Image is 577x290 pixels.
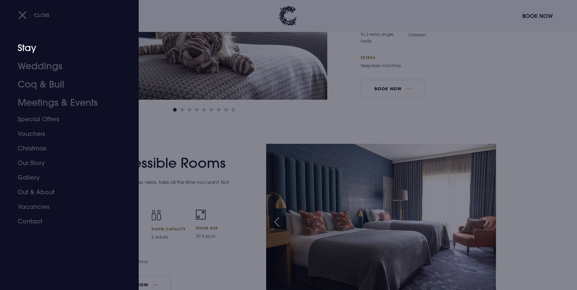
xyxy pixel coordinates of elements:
a: Special Offers [18,112,114,126]
a: Vouchers [18,126,114,141]
button: Close [18,9,50,21]
a: Meetings & Events [18,94,114,112]
a: Coq & Bull [18,75,114,94]
a: Our Story [18,156,114,170]
span: Close [34,12,50,18]
a: Out & About [18,185,114,199]
a: Weddings [18,57,114,75]
a: Contact [18,214,114,229]
a: Vacancies [18,199,114,214]
a: Christmas [18,141,114,156]
a: Gallery [18,170,114,185]
a: Stay [18,39,114,57]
